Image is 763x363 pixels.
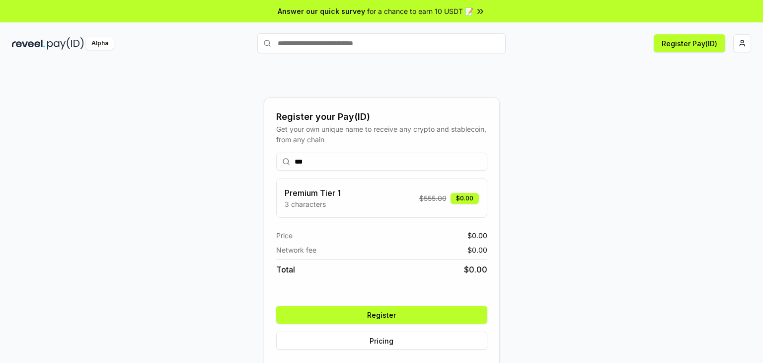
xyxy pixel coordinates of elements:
button: Pricing [276,332,487,350]
span: Price [276,230,293,241]
span: for a chance to earn 10 USDT 📝 [367,6,473,16]
span: Total [276,264,295,275]
button: Register Pay(ID) [654,34,725,52]
span: $ 0.00 [467,230,487,241]
p: 3 characters [285,199,341,209]
span: Answer our quick survey [278,6,365,16]
span: $ 555.00 [419,193,447,203]
img: reveel_dark [12,37,45,50]
h3: Premium Tier 1 [285,187,341,199]
img: pay_id [47,37,84,50]
div: $0.00 [451,193,479,204]
button: Register [276,306,487,324]
div: Get your own unique name to receive any crypto and stablecoin, from any chain [276,124,487,145]
span: $ 0.00 [464,264,487,275]
div: Alpha [86,37,114,50]
span: Network fee [276,245,316,255]
span: $ 0.00 [467,245,487,255]
div: Register your Pay(ID) [276,110,487,124]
